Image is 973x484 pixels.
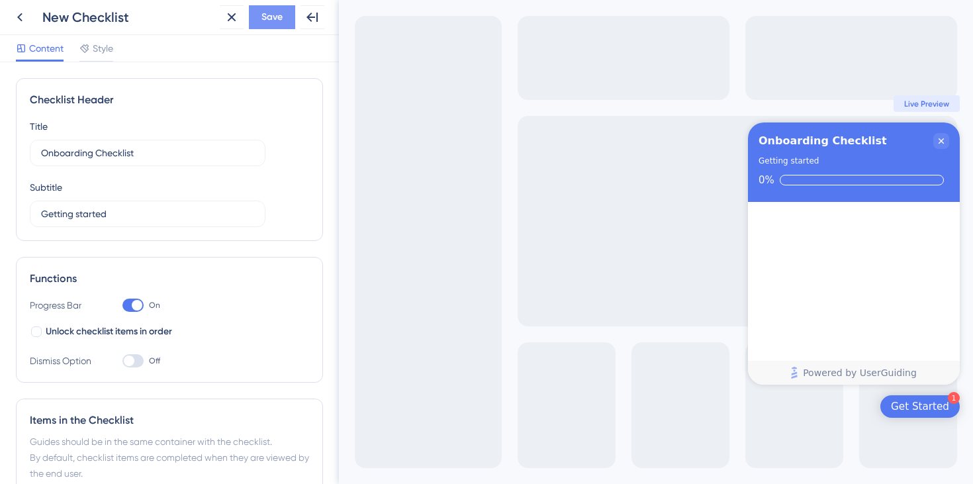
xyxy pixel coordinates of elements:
span: On [149,300,160,311]
div: New Checklist [42,8,214,26]
button: Save [249,5,295,29]
span: Powered by UserGuiding [464,365,578,381]
div: 1 [609,392,621,404]
div: Get Started [552,400,610,413]
div: Checklist Container [409,122,621,385]
span: Live Preview [565,99,610,109]
span: Off [149,356,160,366]
div: Onboarding Checklist [420,133,548,149]
div: Checklist items [409,202,621,360]
div: Checklist progress: 0% [420,174,610,186]
div: Subtitle [30,179,62,195]
div: Dismiss Option [30,353,96,369]
span: Save [261,9,283,25]
input: Header 1 [41,146,254,160]
div: 0% [420,174,436,186]
input: Header 2 [41,207,254,221]
div: Items in the Checklist [30,412,309,428]
span: Unlock checklist items in order [46,324,172,340]
div: Close Checklist [594,133,610,149]
div: Open Get Started checklist, remaining modules: 1 [541,395,621,418]
div: Functions [30,271,309,287]
div: Checklist Header [30,92,309,108]
span: Style [93,40,113,56]
div: Title [30,119,48,134]
div: Guides should be in the same container with the checklist. By default, checklist items are comple... [30,434,309,481]
div: Getting started [420,154,480,168]
span: Content [29,40,64,56]
div: Footer [409,361,621,385]
div: Progress Bar [30,297,96,313]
